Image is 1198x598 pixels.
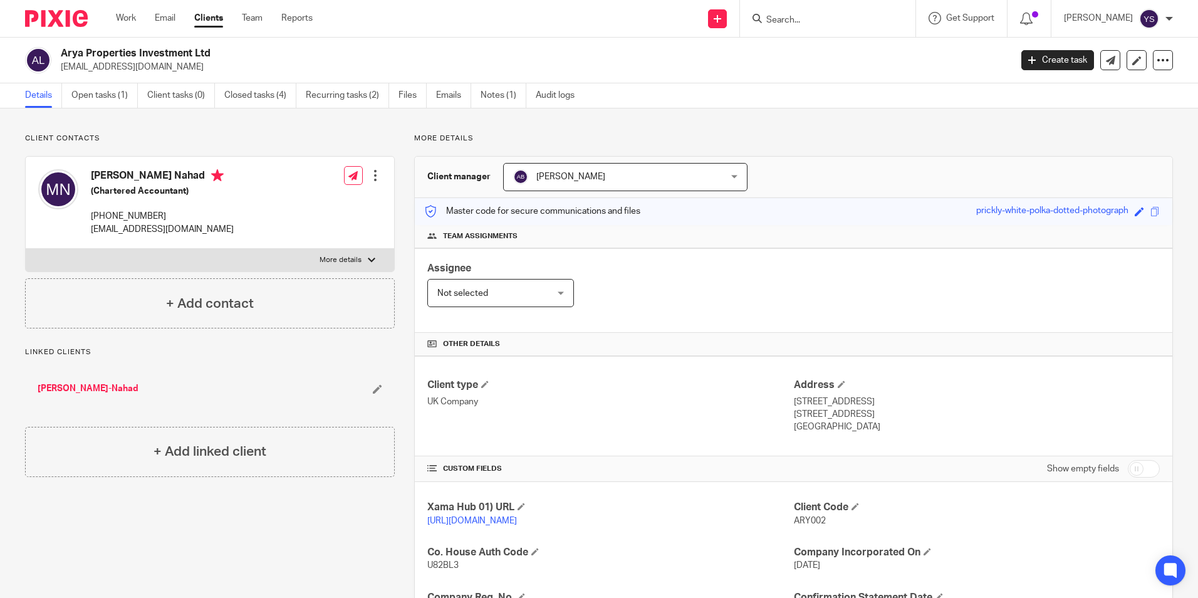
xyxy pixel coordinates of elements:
h4: Xama Hub 01) URL [427,501,793,514]
a: Closed tasks (4) [224,83,296,108]
h4: Client type [427,379,793,392]
p: [STREET_ADDRESS] [794,408,1160,421]
a: Files [398,83,427,108]
span: [PERSON_NAME] [536,172,605,181]
a: Create task [1021,50,1094,70]
h4: [PERSON_NAME] Nahad [91,169,234,185]
span: Assignee [427,263,471,273]
a: Details [25,83,62,108]
p: [STREET_ADDRESS] [794,396,1160,408]
a: Audit logs [536,83,584,108]
h4: Address [794,379,1160,392]
a: Client tasks (0) [147,83,215,108]
h4: Company Incorporated On [794,546,1160,559]
a: Recurring tasks (2) [306,83,389,108]
h4: Client Code [794,501,1160,514]
img: svg%3E [513,169,528,184]
div: prickly-white-polka-dotted-photograph [976,204,1128,219]
p: [PERSON_NAME] [1064,12,1133,24]
img: svg%3E [1139,9,1159,29]
p: [EMAIL_ADDRESS][DOMAIN_NAME] [61,61,1003,73]
i: Primary [211,169,224,182]
h4: + Add linked client [154,442,266,461]
a: Open tasks (1) [71,83,138,108]
img: svg%3E [38,169,78,209]
label: Show empty fields [1047,463,1119,475]
a: [PERSON_NAME]-Nahad [38,382,138,395]
span: Team assignments [443,231,518,241]
h2: Arya Properties Investment Ltd [61,47,814,60]
span: U82BL3 [427,561,459,570]
p: UK Company [427,396,793,408]
a: Emails [436,83,471,108]
p: Linked clients [25,347,395,357]
a: Work [116,12,136,24]
p: Client contacts [25,134,395,144]
img: svg%3E [25,47,51,73]
p: Master code for secure communications and files [424,205,640,218]
h3: Client manager [427,170,491,183]
a: Clients [194,12,223,24]
p: [EMAIL_ADDRESS][DOMAIN_NAME] [91,223,234,236]
h4: + Add contact [166,294,254,313]
p: [PHONE_NUMBER] [91,210,234,223]
a: [URL][DOMAIN_NAME] [427,517,517,525]
img: Pixie [25,10,88,27]
span: ARY002 [794,517,826,525]
a: Reports [281,12,313,24]
a: Notes (1) [481,83,526,108]
span: Get Support [946,14,994,23]
h5: (Chartered Accountant) [91,185,234,197]
p: More details [414,134,1173,144]
p: More details [320,255,362,265]
span: [DATE] [794,561,820,570]
a: Team [242,12,263,24]
p: [GEOGRAPHIC_DATA] [794,421,1160,433]
span: Not selected [437,289,488,298]
h4: CUSTOM FIELDS [427,464,793,474]
a: Email [155,12,175,24]
input: Search [765,15,878,26]
h4: Co. House Auth Code [427,546,793,559]
span: Other details [443,339,500,349]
